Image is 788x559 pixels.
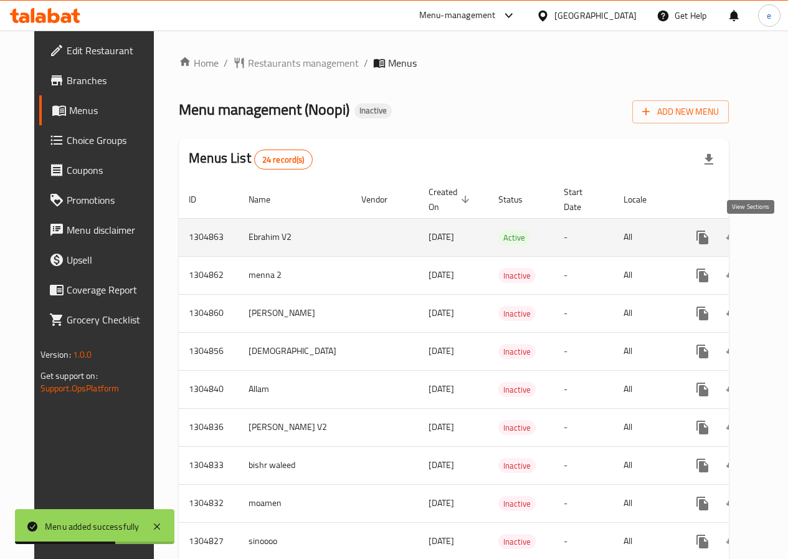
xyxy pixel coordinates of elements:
td: - [554,294,614,332]
a: Menu disclaimer [39,215,166,245]
td: bishr waleed [239,446,351,484]
td: All [614,218,678,256]
span: Upsell [67,252,156,267]
div: Inactive [354,103,392,118]
button: more [688,299,718,328]
td: All [614,484,678,522]
span: Promotions [67,193,156,208]
td: All [614,446,678,484]
td: moamen [239,484,351,522]
div: Inactive [498,458,536,473]
span: Branches [67,73,156,88]
li: / [224,55,228,70]
td: [PERSON_NAME] [239,294,351,332]
a: Coupons [39,155,166,185]
span: Inactive [354,105,392,116]
td: [PERSON_NAME] V2 [239,408,351,446]
div: Inactive [498,344,536,359]
span: [DATE] [429,229,454,245]
td: - [554,332,614,370]
a: Menus [39,95,166,125]
a: Upsell [39,245,166,275]
td: - [554,256,614,294]
td: All [614,370,678,408]
span: Get support on: [40,368,98,384]
span: Inactive [498,421,536,435]
td: 1304863 [179,218,239,256]
a: Support.OpsPlatform [40,380,120,396]
td: 1304856 [179,332,239,370]
div: Inactive [498,534,536,549]
td: - [554,218,614,256]
div: Menu added successfully [45,520,140,533]
span: Menus [388,55,417,70]
td: 1304840 [179,370,239,408]
td: 1304832 [179,484,239,522]
nav: breadcrumb [179,55,729,70]
button: Add New Menu [632,100,729,123]
li: / [364,55,368,70]
a: Restaurants management [233,55,359,70]
button: more [688,413,718,442]
span: Start Date [564,184,599,214]
button: Change Status [718,222,748,252]
span: Version: [40,346,71,363]
td: 1304862 [179,256,239,294]
span: [DATE] [429,267,454,283]
div: Inactive [498,306,536,321]
a: Home [179,55,219,70]
button: more [688,375,718,404]
span: Coverage Report [67,282,156,297]
div: [GEOGRAPHIC_DATA] [554,9,637,22]
span: Add New Menu [642,104,719,120]
button: Change Status [718,375,748,404]
button: Change Status [718,299,748,328]
td: 1304836 [179,408,239,446]
button: Change Status [718,527,748,557]
a: Promotions [39,185,166,215]
div: Inactive [498,268,536,283]
td: Allam [239,370,351,408]
div: Inactive [498,420,536,435]
td: - [554,446,614,484]
div: Inactive [498,382,536,397]
td: Ebrahim V2 [239,218,351,256]
span: Coupons [67,163,156,178]
td: All [614,408,678,446]
span: [DATE] [429,419,454,435]
td: - [554,408,614,446]
a: Grocery Checklist [39,305,166,335]
div: Export file [694,145,724,174]
td: menna 2 [239,256,351,294]
a: Branches [39,65,166,95]
span: Inactive [498,345,536,359]
td: - [554,370,614,408]
a: Coverage Report [39,275,166,305]
span: Inactive [498,535,536,549]
td: - [554,484,614,522]
span: Choice Groups [67,133,156,148]
span: Menu management ( Noopi ) [179,95,349,123]
td: [DEMOGRAPHIC_DATA] [239,332,351,370]
button: more [688,451,718,480]
div: Active [498,230,530,245]
span: [DATE] [429,533,454,549]
button: Change Status [718,489,748,518]
span: Locale [624,192,663,207]
span: Active [498,231,530,245]
span: Vendor [361,192,404,207]
button: Change Status [718,451,748,480]
span: Menu disclaimer [67,222,156,237]
button: more [688,527,718,557]
td: 1304860 [179,294,239,332]
span: 24 record(s) [255,154,312,166]
div: Inactive [498,496,536,511]
span: [DATE] [429,457,454,473]
button: Change Status [718,260,748,290]
span: Edit Restaurant [67,43,156,58]
td: All [614,332,678,370]
span: Inactive [498,497,536,511]
span: [DATE] [429,305,454,321]
button: Change Status [718,337,748,366]
span: Name [249,192,287,207]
